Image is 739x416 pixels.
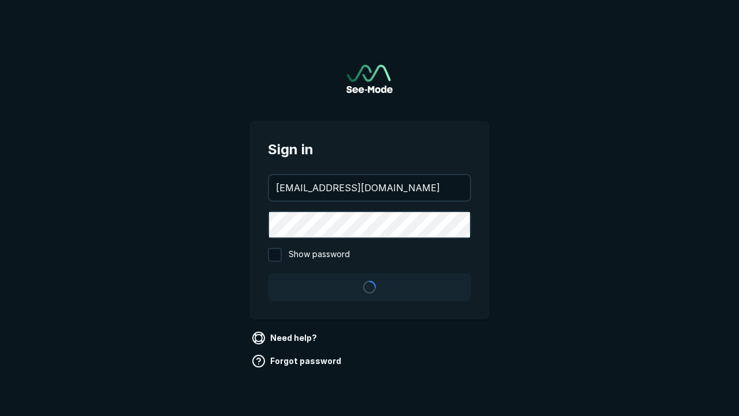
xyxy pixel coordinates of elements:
a: Go to sign in [346,65,393,93]
a: Forgot password [249,352,346,370]
img: See-Mode Logo [346,65,393,93]
span: Show password [289,248,350,262]
input: your@email.com [269,175,470,200]
span: Sign in [268,139,471,160]
a: Need help? [249,329,322,347]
